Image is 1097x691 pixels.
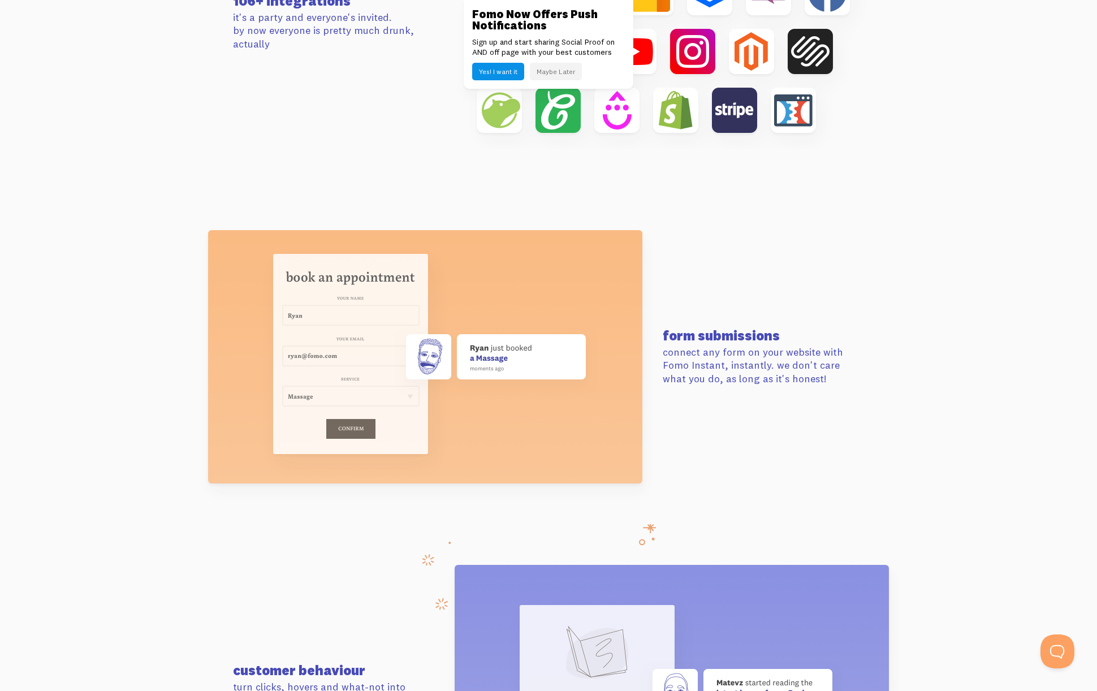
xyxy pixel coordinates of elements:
p: connect any form on your website with Fomo Instant, instantly. we don't care what you do, as long... [663,345,864,385]
button: Yes! I want it [472,63,524,80]
h3: customer behaviour [233,663,434,677]
h3: form submissions [663,329,864,342]
button: Maybe Later [530,63,582,80]
iframe: Help Scout Beacon - Open [1040,634,1074,668]
p: Sign up and start sharing Social Proof on AND off page with your best customers [472,37,625,57]
h3: Fomo Now Offers Push Notifications [472,8,625,31]
img: instant-57241211ece05eb49c6106e1a73df0a27882ceba8105fd92a4034b43d062c7aa.png [208,230,642,483]
p: it's a party and everyone's invited. by now everyone is pretty much drunk, actually [233,11,434,50]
